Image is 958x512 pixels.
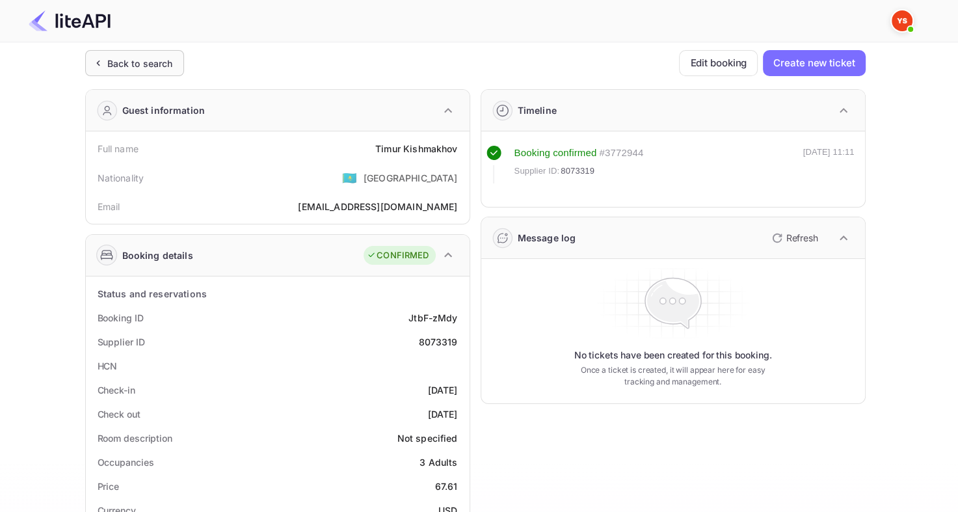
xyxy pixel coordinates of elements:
span: United States [342,166,357,189]
div: Booking confirmed [514,146,597,161]
span: Supplier ID: [514,165,560,178]
div: CONFIRMED [367,249,429,262]
div: Check-in [98,383,135,397]
div: HCN [98,359,118,373]
div: JtbF-zMdy [408,311,457,325]
div: [GEOGRAPHIC_DATA] [364,171,458,185]
div: [DATE] [428,407,458,421]
div: [DATE] [428,383,458,397]
button: Refresh [764,228,823,249]
div: Price [98,479,120,493]
div: Booking details [122,249,193,262]
div: Full name [98,142,139,155]
div: [EMAIL_ADDRESS][DOMAIN_NAME] [298,200,457,213]
img: Yandex Support [892,10,912,31]
button: Create new ticket [763,50,865,76]
div: Supplier ID [98,335,145,349]
div: Timur Kishmakhov [375,142,457,155]
button: Edit booking [679,50,758,76]
div: Message log [518,231,576,245]
div: [DATE] 11:11 [803,146,855,183]
div: 3 Adults [419,455,457,469]
span: 8073319 [561,165,594,178]
div: Timeline [518,103,557,117]
p: Once a ticket is created, it will appear here for easy tracking and management. [570,364,776,388]
div: Guest information [122,103,206,117]
div: Email [98,200,120,213]
div: Status and reservations [98,287,207,301]
div: Back to search [107,57,173,70]
div: 8073319 [418,335,457,349]
img: LiteAPI Logo [29,10,111,31]
div: Booking ID [98,311,144,325]
div: 67.61 [435,479,458,493]
p: Refresh [786,231,818,245]
p: No tickets have been created for this booking. [574,349,772,362]
div: Not specified [397,431,458,445]
div: Occupancies [98,455,154,469]
div: Nationality [98,171,144,185]
div: Room description [98,431,172,445]
div: # 3772944 [599,146,643,161]
div: Check out [98,407,140,421]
